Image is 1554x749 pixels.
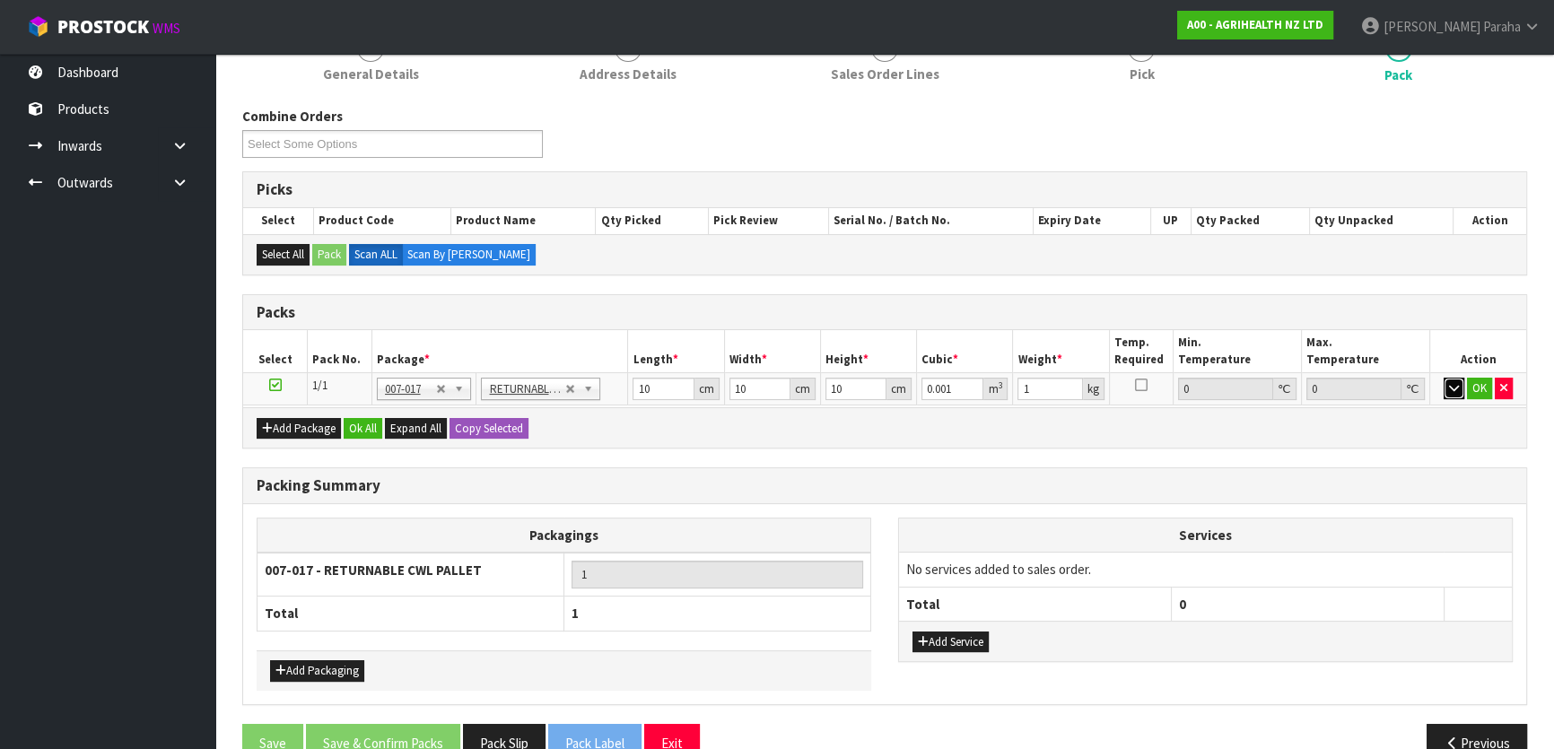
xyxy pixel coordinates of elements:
[724,406,917,432] th: Serial No. / Batch No.
[724,330,820,372] th: Width
[694,378,720,400] div: cm
[402,244,536,266] label: Scan By [PERSON_NAME]
[371,330,628,372] th: Package
[1174,330,1302,372] th: Min. Temperature
[886,378,912,400] div: cm
[820,330,916,372] th: Height
[1467,378,1492,399] button: OK
[1013,330,1109,372] th: Weight
[596,208,709,233] th: Qty Picked
[312,378,327,393] span: 1/1
[831,65,939,83] span: Sales Order Lines
[57,15,149,39] span: ProStock
[1013,406,1109,432] th: Qty Packed
[243,330,308,372] th: Select
[270,660,364,682] button: Add Packaging
[917,406,1013,432] th: Expiry Date
[450,418,528,440] button: Copy Selected
[385,418,447,440] button: Expand All
[912,631,989,653] button: Add Service
[1129,65,1154,83] span: Pick
[323,65,419,83] span: General Details
[257,418,341,440] button: Add Package
[500,406,724,432] th: Name
[917,330,1013,372] th: Cubic
[1310,208,1454,233] th: Qty Unpacked
[451,208,596,233] th: Product Name
[257,181,1513,198] h3: Picks
[1302,406,1430,432] th: Max. Temperature
[1453,208,1526,233] th: Action
[371,406,500,432] th: Code
[572,605,579,622] span: 1
[1273,378,1296,400] div: ℃
[899,553,1512,587] td: No services added to sales order.
[790,378,816,400] div: cm
[1150,208,1191,233] th: UP
[243,406,371,432] th: #
[1483,18,1521,35] span: Paraha
[1384,18,1480,35] span: [PERSON_NAME]
[1302,330,1430,372] th: Max. Temperature
[243,208,313,233] th: Select
[27,15,49,38] img: cube-alt.png
[899,587,1172,621] th: Total
[344,418,382,440] button: Ok All
[1033,208,1150,233] th: Expiry Date
[349,244,403,266] label: Scan ALL
[1430,330,1526,372] th: Action
[1109,330,1174,372] th: Temp. Required
[242,107,343,126] label: Combine Orders
[308,330,372,372] th: Pack No.
[153,20,180,37] small: WMS
[312,244,346,266] button: Pack
[1191,208,1309,233] th: Qty Packed
[265,562,482,579] strong: 007-017 - RETURNABLE CWL PALLET
[998,379,1002,391] sup: 3
[257,244,310,266] button: Select All
[628,330,724,372] th: Length
[489,379,564,400] span: RETURNABLE CWL PALLET
[1083,378,1104,400] div: kg
[829,208,1034,233] th: Serial No. / Batch No.
[1179,596,1186,613] span: 0
[258,518,871,553] th: Packagings
[1174,406,1302,432] th: Min. Temperature
[709,208,829,233] th: Pick Review
[313,208,450,233] th: Product Code
[983,378,1008,400] div: m
[899,518,1512,553] th: Services
[1384,65,1412,84] span: Pack
[1401,378,1425,400] div: ℃
[258,597,564,631] th: Total
[257,304,1513,321] h3: Packs
[390,421,441,436] span: Expand All
[257,477,1513,494] h3: Packing Summary
[1109,406,1174,432] th: DG Class
[385,379,437,400] span: 007-017
[1430,406,1526,432] th: Action
[1187,17,1323,32] strong: A00 - AGRIHEALTH NZ LTD
[1177,11,1333,39] a: A00 - AGRIHEALTH NZ LTD
[580,65,677,83] span: Address Details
